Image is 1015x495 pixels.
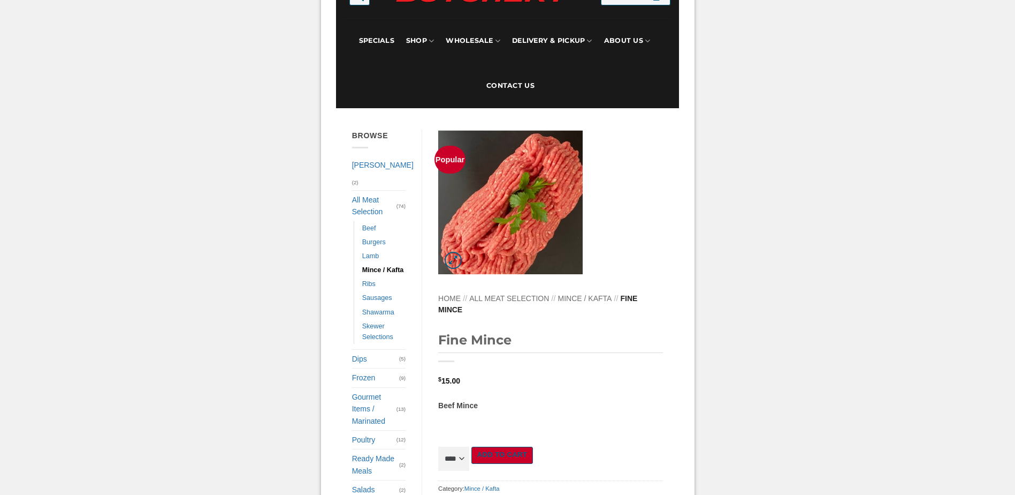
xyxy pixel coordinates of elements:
a: Beef [362,221,376,235]
a: Home [438,294,461,303]
a: Gourmet Items / Marinated [352,388,396,430]
a: SHOP [406,18,434,63]
span: (2) [399,457,406,472]
a: Contact Us [486,63,535,108]
a: Poultry [352,431,396,449]
a: Wholesale [446,18,500,63]
a: Mince / Kafta [558,294,612,303]
span: // [552,294,556,303]
a: Sausages [362,291,392,305]
span: (9) [399,370,406,386]
a: Lamb [362,249,379,263]
a: Ribs [362,277,376,291]
span: Browse [352,131,388,140]
a: All Meat Selection [352,191,396,221]
a: Mince / Kafta [464,485,500,492]
a: Burgers [362,235,386,249]
span: $ [438,376,441,384]
a: Mince / Kafta [362,263,404,277]
h1: Fine Mince [438,332,663,352]
img: Fine Mince [438,130,583,274]
strong: Beef Mince [438,401,478,410]
button: Add to cart [471,447,533,464]
span: (2) [352,175,358,190]
span: // [463,294,467,303]
a: Frozen [352,369,399,387]
span: (74) [396,198,406,214]
a: All Meat Selection [469,294,549,303]
a: Dips [352,350,399,368]
a: Specials [359,18,394,63]
a: Skewer Selections [362,319,406,344]
span: (13) [396,401,406,417]
a: [PERSON_NAME] [352,156,414,174]
bdi: 15.00 [438,377,460,385]
a: About Us [604,18,650,63]
a: Shawarma [362,305,394,319]
a: Delivery & Pickup [512,18,592,63]
span: // [614,294,619,303]
span: (5) [399,351,406,366]
a: Zoom [445,252,462,269]
a: Ready Made Meals [352,449,399,480]
span: (12) [396,432,406,447]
